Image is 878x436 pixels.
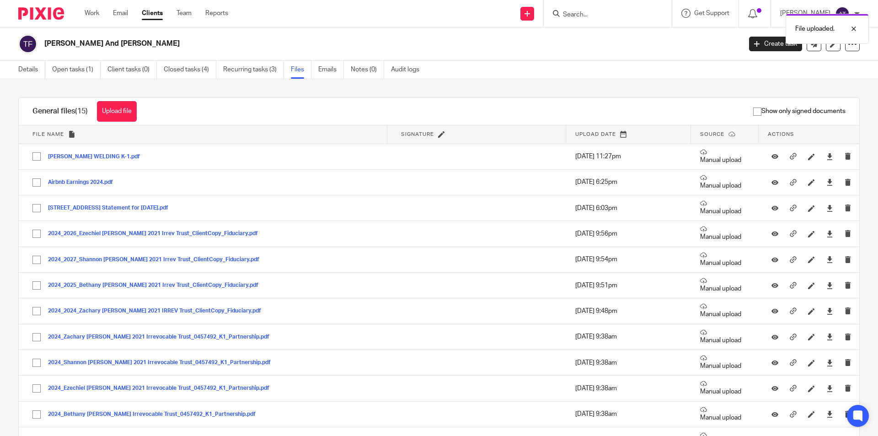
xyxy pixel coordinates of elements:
[52,61,101,79] a: Open tasks (1)
[768,132,794,137] span: Actions
[351,61,384,79] a: Notes (0)
[28,174,45,191] input: Select
[18,61,45,79] a: Details
[48,179,120,186] button: Airbnb Earnings 2024.pdf
[48,385,276,392] button: 2024_Ezechiel [PERSON_NAME] 2021 Irrevocable Trust_0457492_K1_Partnership.pdf
[826,152,833,161] a: Download
[318,61,344,79] a: Emails
[177,9,192,18] a: Team
[18,7,64,20] img: Pixie
[113,9,128,18] a: Email
[575,409,682,419] p: [DATE] 9:38am
[700,149,750,165] p: Manual upload
[700,355,750,371] p: Manual upload
[700,380,750,396] p: Manual upload
[48,360,278,366] button: 2024_Shannon [PERSON_NAME] 2021 Irrevocable Trust_0457492_K1_Partnership.pdf
[75,108,88,115] span: (15)
[28,277,45,294] input: Select
[28,199,45,217] input: Select
[700,252,750,268] p: Manual upload
[44,39,597,48] h2: [PERSON_NAME] And [PERSON_NAME]
[28,225,45,242] input: Select
[48,334,276,340] button: 2024_Zachary [PERSON_NAME] 2021 Irrevocable Trust_0457492_K1_Partnership.pdf
[575,281,682,290] p: [DATE] 9:51pm
[48,231,265,237] button: 2024_2026_Ezechiel [PERSON_NAME] 2021 Irrev Trust_ClientCopy_Fiduciary.pdf
[826,204,833,213] a: Download
[700,132,724,137] span: Source
[749,37,802,51] a: Create task
[700,174,750,190] p: Manual upload
[32,107,88,116] h1: General files
[700,303,750,319] p: Manual upload
[48,257,266,263] button: 2024_2027_Shannon [PERSON_NAME] 2021 Irrev Trust_ClientCopy_Fiduciary.pdf
[48,154,147,160] button: [PERSON_NAME] WELDING K-1.pdf
[575,307,682,316] p: [DATE] 9:48pm
[575,384,682,393] p: [DATE] 9:38am
[575,178,682,187] p: [DATE] 6:25pm
[575,255,682,264] p: [DATE] 9:54pm
[575,204,682,213] p: [DATE] 6:03pm
[700,329,750,345] p: Manual upload
[28,380,45,397] input: Select
[700,277,750,293] p: Manual upload
[826,307,833,316] a: Download
[28,251,45,269] input: Select
[32,132,64,137] span: File name
[107,61,157,79] a: Client tasks (0)
[826,255,833,264] a: Download
[826,384,833,393] a: Download
[28,406,45,423] input: Select
[753,107,846,116] span: Show only signed documents
[700,406,750,422] p: Manual upload
[575,152,682,161] p: [DATE] 11:27pm
[826,281,833,290] a: Download
[28,354,45,371] input: Select
[575,332,682,341] p: [DATE] 9:38am
[28,328,45,346] input: Select
[835,6,850,21] img: svg%3E
[575,132,616,137] span: Upload date
[97,101,137,122] button: Upload file
[85,9,99,18] a: Work
[826,229,833,238] a: Download
[826,332,833,341] a: Download
[391,61,426,79] a: Audit logs
[575,229,682,238] p: [DATE] 9:56pm
[795,24,835,33] p: File uploaded.
[826,409,833,419] a: Download
[48,205,175,211] button: [STREET_ADDRESS] Statement for [DATE].pdf
[826,358,833,367] a: Download
[48,411,262,418] button: 2024_Bethany [PERSON_NAME] Irrevocable Trust_0457492_K1_Partnership.pdf
[142,9,163,18] a: Clients
[48,282,265,289] button: 2024_2025_Bethany [PERSON_NAME] 2021 Irrev Trust_ClientCopy_Fiduciary.pdf
[575,358,682,367] p: [DATE] 9:38am
[28,148,45,165] input: Select
[18,34,37,54] img: svg%3E
[223,61,284,79] a: Recurring tasks (3)
[291,61,311,79] a: Files
[48,308,268,314] button: 2024_2024_Zachary [PERSON_NAME] 2021 IRREV Trust_ClientCopy_Fiduciary.pdf
[401,132,434,137] span: Signature
[164,61,216,79] a: Closed tasks (4)
[205,9,228,18] a: Reports
[700,200,750,216] p: Manual upload
[826,178,833,187] a: Download
[28,302,45,320] input: Select
[700,226,750,242] p: Manual upload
